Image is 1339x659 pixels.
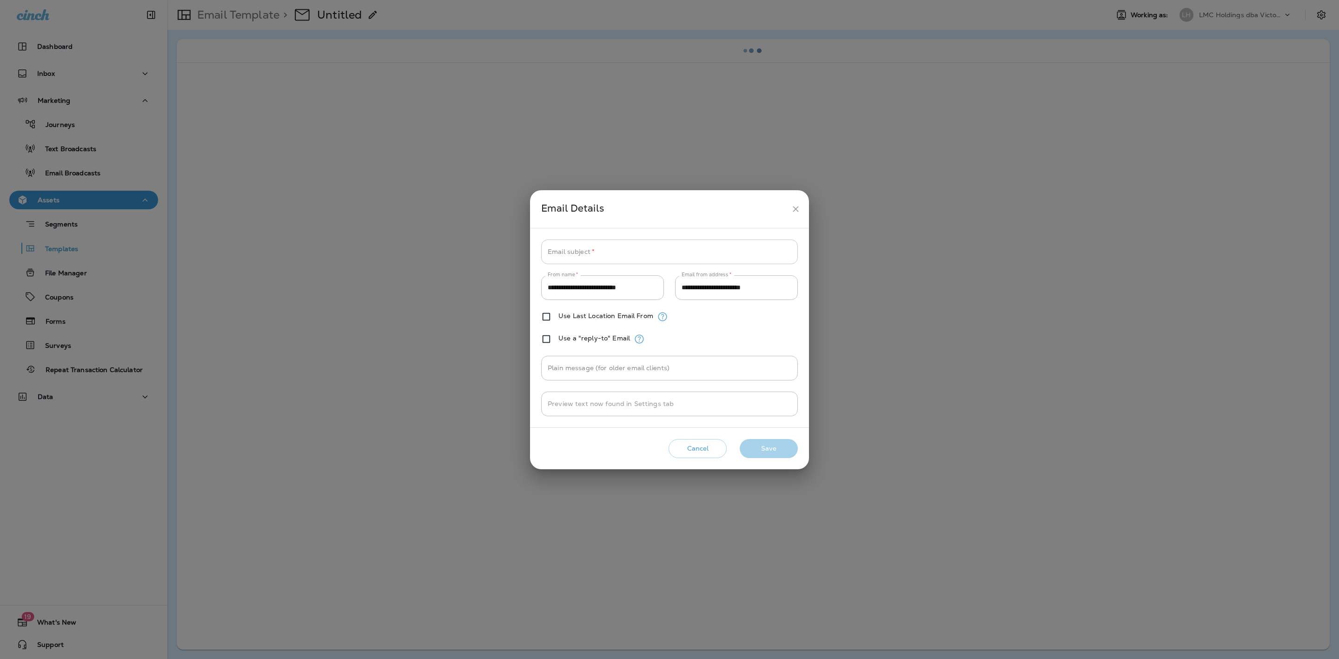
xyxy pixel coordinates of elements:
label: Use Last Location Email From [558,312,653,320]
label: Email from address [682,271,731,278]
label: Use a "reply-to" Email [558,334,630,342]
div: Email Details [541,200,787,218]
label: From name [548,271,578,278]
button: close [787,200,804,218]
button: Cancel [669,439,727,458]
